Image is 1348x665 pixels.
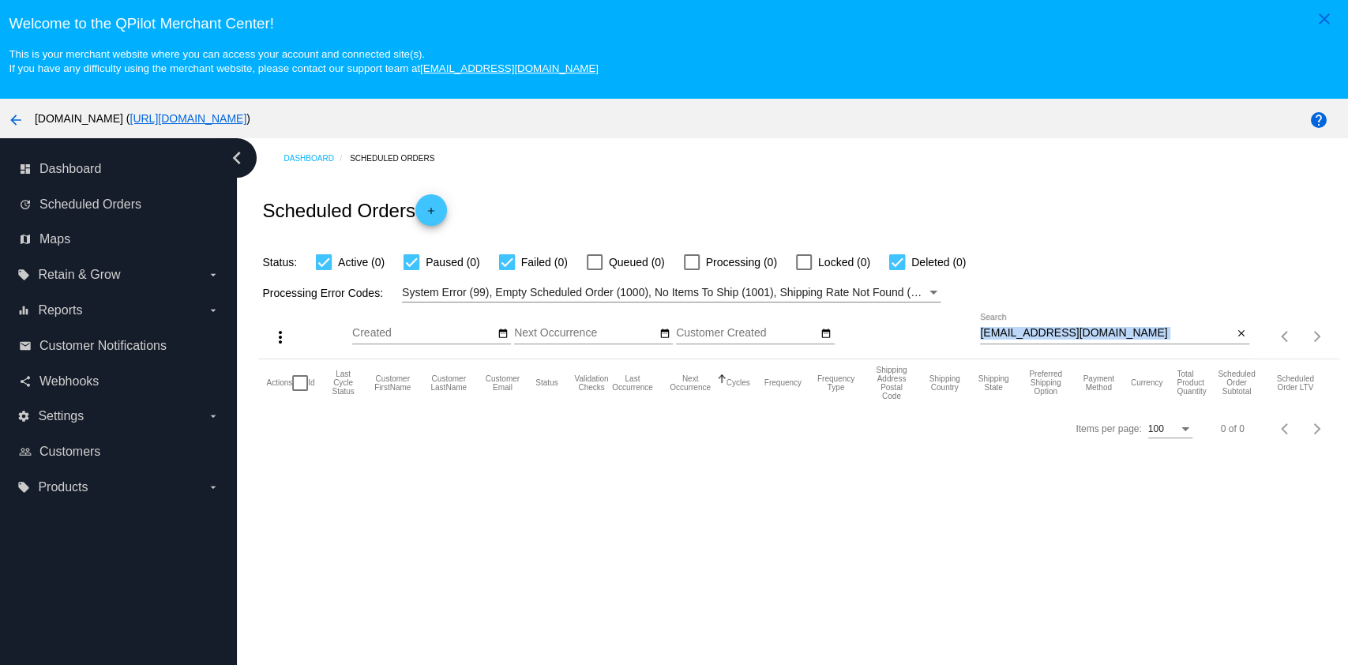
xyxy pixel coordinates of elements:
mat-header-cell: Validation Checks [573,359,611,407]
span: Active (0) [338,253,385,272]
span: Retain & Grow [38,268,120,282]
a: share Webhooks [19,369,220,394]
button: Change sorting for ShippingCountry [927,374,963,392]
mat-icon: add [422,205,441,224]
i: update [19,198,32,211]
a: email Customer Notifications [19,333,220,359]
span: Status: [262,256,297,269]
span: Processing Error Codes: [262,287,383,299]
button: Change sorting for LastProcessingCycleId [329,370,358,396]
mat-header-cell: Total Product Quantity [1177,359,1214,407]
i: email [19,340,32,352]
span: Webhooks [39,374,99,389]
button: Change sorting for LastOccurrenceUtc [610,374,654,392]
mat-header-cell: Actions [266,359,292,407]
button: Change sorting for LifetimeValue [1274,374,1317,392]
mat-icon: close [1235,328,1246,340]
input: Search [980,327,1233,340]
h2: Scheduled Orders [262,194,446,226]
a: Dashboard [283,146,350,171]
button: Clear [1233,325,1249,342]
i: local_offer [17,269,30,281]
button: Change sorting for NextOccurrenceUtc [668,374,712,392]
i: dashboard [19,163,32,175]
button: Change sorting for CurrencyIso [1131,378,1163,388]
mat-select: Filter by Processing Error Codes [402,283,941,302]
input: Next Occurrence [514,327,656,340]
button: Previous page [1270,321,1301,352]
a: map Maps [19,227,220,252]
span: Processing (0) [706,253,777,272]
span: Queued (0) [609,253,665,272]
button: Previous page [1270,413,1301,445]
mat-icon: date_range [498,328,509,340]
span: 100 [1148,423,1164,434]
h3: Welcome to the QPilot Merchant Center! [9,15,1339,32]
a: Scheduled Orders [350,146,449,171]
button: Next page [1301,321,1333,352]
button: Change sorting for PaymentMethod.Type [1081,374,1117,392]
mat-icon: help [1309,111,1328,130]
span: Locked (0) [818,253,870,272]
span: [DOMAIN_NAME] ( ) [35,112,250,125]
button: Change sorting for Cycles [727,378,750,388]
button: Change sorting for PreferredShippingOption [1024,370,1066,396]
button: Change sorting for CustomerLastName [428,374,470,392]
i: map [19,233,32,246]
button: Change sorting for FrequencyType [816,374,856,392]
span: Dashboard [39,162,101,176]
div: 0 of 0 [1221,423,1245,434]
button: Change sorting for Subtotal [1214,370,1260,396]
button: Change sorting for Status [535,378,558,388]
span: Paused (0) [426,253,479,272]
mat-icon: close [1315,9,1334,28]
span: Reports [38,303,82,317]
i: equalizer [17,304,30,317]
mat-icon: arrow_back [6,111,25,130]
i: chevron_left [224,145,250,171]
span: Settings [38,409,84,423]
span: Products [38,480,88,494]
input: Customer Created [676,327,818,340]
i: local_offer [17,481,30,494]
a: [URL][DOMAIN_NAME] [130,112,246,125]
a: [EMAIL_ADDRESS][DOMAIN_NAME] [420,62,599,74]
button: Change sorting for CustomerEmail [484,374,522,392]
span: Scheduled Orders [39,197,141,212]
a: update Scheduled Orders [19,192,220,217]
i: arrow_drop_down [207,481,220,494]
span: Failed (0) [521,253,568,272]
mat-icon: date_range [820,328,832,340]
i: share [19,375,32,388]
span: Customer Notifications [39,339,167,353]
span: Deleted (0) [911,253,966,272]
button: Change sorting for Frequency [764,378,802,388]
i: settings [17,410,30,423]
button: Change sorting for Id [308,378,314,388]
small: This is your merchant website where you can access your account and connected site(s). If you hav... [9,48,598,74]
mat-select: Items per page: [1148,424,1192,435]
span: Maps [39,232,70,246]
button: Change sorting for ShippingState [976,374,1010,392]
button: Next page [1301,413,1333,445]
i: people_outline [19,445,32,458]
i: arrow_drop_down [207,304,220,317]
input: Created [352,327,494,340]
div: Items per page: [1076,423,1141,434]
i: arrow_drop_down [207,269,220,281]
i: arrow_drop_down [207,410,220,423]
mat-icon: date_range [659,328,670,340]
span: Customers [39,445,100,459]
button: Change sorting for ShippingPostcode [870,366,913,400]
a: dashboard Dashboard [19,156,220,182]
a: people_outline Customers [19,439,220,464]
mat-icon: more_vert [271,328,290,347]
button: Change sorting for CustomerFirstName [372,374,414,392]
